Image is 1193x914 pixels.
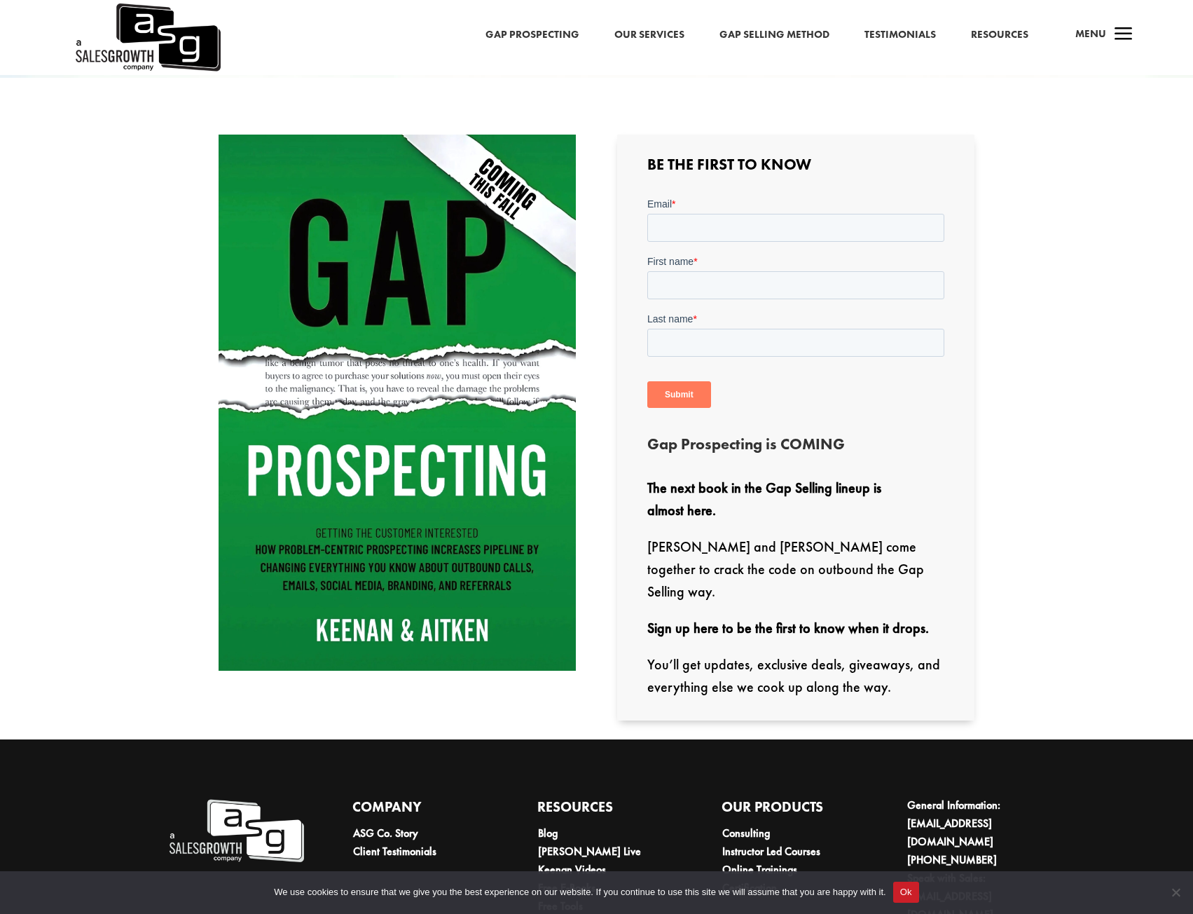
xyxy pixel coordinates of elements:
p: You’ll get updates, exclusive deals, giveaways, and everything else we cook up along the way. [647,653,944,698]
h4: Our Products [722,796,858,824]
strong: The next book in the Gap Selling lineup is almost here. [647,479,881,519]
span: No [1168,885,1182,899]
a: Consulting [722,826,770,840]
strong: Sign up here to be the first to know when it drops. [647,619,929,637]
a: [PHONE_NUMBER] [907,852,997,867]
a: Instructor Led Courses [722,844,820,859]
span: a [1110,21,1138,49]
p: [PERSON_NAME] and [PERSON_NAME] come together to crack the code on outbound the Gap Selling way. [647,536,944,617]
a: Gap Prospecting [485,26,579,44]
a: Online Trainings [722,862,797,877]
iframe: Form 0 [647,197,944,420]
span: Menu [1075,27,1106,41]
h4: Resources [537,796,674,824]
a: [EMAIL_ADDRESS][DOMAIN_NAME] [907,816,993,849]
a: Client Testimonials [353,844,436,859]
img: Gap Prospecting - Coming This Fall [219,135,576,671]
h3: Be the First to Know [647,157,944,179]
h4: Company [352,796,489,824]
a: Testimonials [864,26,936,44]
a: Blog [538,826,558,840]
img: A Sales Growth Company [167,796,304,866]
a: Resources [971,26,1028,44]
h3: Gap Prospecting is COMING [647,437,857,459]
span: We use cookies to ensure that we give you the best experience on our website. If you continue to ... [274,885,885,899]
a: [PERSON_NAME] Live [538,844,641,859]
a: Gap Selling Method [719,26,829,44]
a: ASG Co. Story [353,826,418,840]
li: General Information: [907,796,1043,851]
a: Keenan Videos [538,862,606,877]
button: Ok [893,882,919,903]
a: Our Services [614,26,684,44]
